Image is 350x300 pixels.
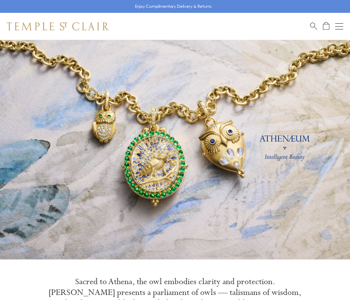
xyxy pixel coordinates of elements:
p: Enjoy Complimentary Delivery & Returns [135,3,212,10]
button: Open navigation [335,22,343,30]
a: Open Shopping Bag [323,22,329,30]
a: Search [310,22,317,30]
img: Temple St. Clair [7,22,109,30]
